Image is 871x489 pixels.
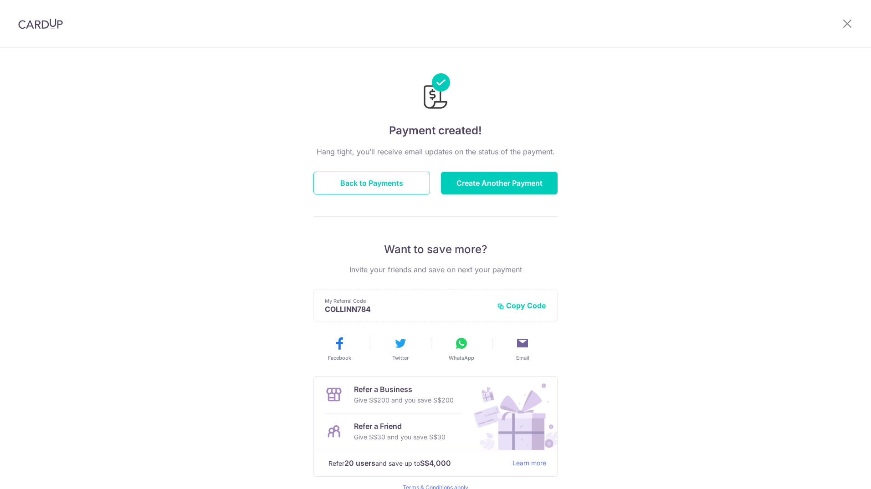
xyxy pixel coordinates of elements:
[516,354,529,362] span: Email
[354,395,454,406] p: Give S$200 and you save S$200
[313,242,558,257] p: Want to save more?
[465,377,557,450] img: Refer
[313,172,430,194] button: Back to Payments
[496,336,549,362] button: Email
[392,354,409,362] span: Twitter
[512,458,546,469] a: Learn more
[497,301,546,310] button: Copy Code
[328,354,351,362] span: Facebook
[354,421,446,432] p: Refer a Friend
[435,336,488,362] button: WhatsApp
[328,458,505,469] p: Refer and save up to
[421,73,450,112] img: Payments
[354,384,454,395] p: Refer a Business
[449,354,474,362] span: WhatsApp
[313,146,558,157] p: Hang tight, you’ll receive email updates on the status of the payment.
[313,336,366,362] button: Facebook
[374,336,427,362] button: Twitter
[420,458,451,469] strong: S$4,000
[325,305,490,314] p: COLLINN784
[313,264,558,275] p: Invite your friends and save on next your payment
[441,172,558,194] button: Create Another Payment
[18,18,63,29] img: CardUp
[325,297,490,305] p: My Referral Code
[344,458,375,469] strong: 20 users
[313,122,558,139] h4: Payment created!
[354,432,446,443] p: Give S$30 and you save S$30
